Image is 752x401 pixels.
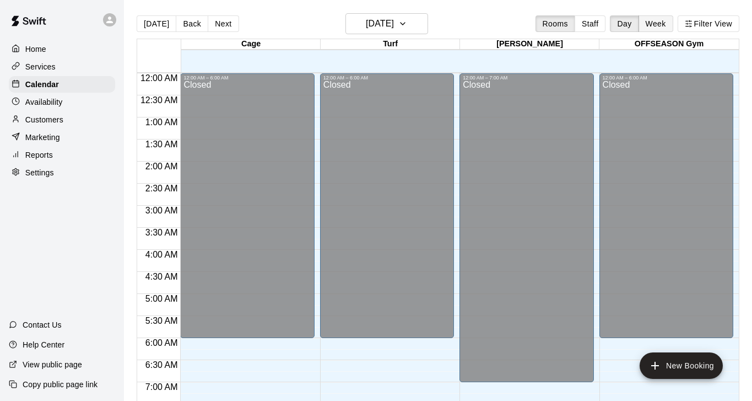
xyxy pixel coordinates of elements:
button: Back [176,15,208,32]
button: add [640,352,723,379]
button: [DATE] [137,15,176,32]
div: 12:00 AM – 6:00 AM: Closed [599,73,733,338]
div: Turf [321,39,460,50]
div: Closed [603,81,730,342]
div: Closed [323,81,451,342]
div: 12:00 AM – 7:00 AM: Closed [459,73,593,382]
p: Settings [25,167,54,178]
p: Home [25,44,46,55]
div: 12:00 AM – 6:00 AM [183,75,311,81]
p: Customers [25,114,63,125]
a: Settings [9,164,115,181]
span: 5:30 AM [143,316,181,325]
div: Cage [181,39,321,50]
span: 12:00 AM [138,73,181,83]
span: 1:00 AM [143,117,181,127]
span: 2:30 AM [143,184,181,193]
div: 12:00 AM – 7:00 AM [463,75,590,81]
button: Staff [575,15,606,32]
p: Availability [25,97,63,108]
p: Help Center [23,339,64,350]
div: OFFSEASON Gym [599,39,739,50]
div: [PERSON_NAME] [460,39,599,50]
p: Copy public page link [23,379,98,390]
p: Reports [25,149,53,161]
span: 3:00 AM [143,206,181,215]
span: 12:30 AM [138,95,181,105]
div: 12:00 AM – 6:00 AM [603,75,730,81]
a: Calendar [9,76,115,93]
span: 4:00 AM [143,250,181,259]
div: 12:00 AM – 6:00 AM: Closed [320,73,454,338]
div: 12:00 AM – 6:00 AM: Closed [180,73,314,338]
span: 4:30 AM [143,272,181,281]
button: Filter View [678,15,739,32]
p: View public page [23,359,82,370]
p: Services [25,61,56,72]
button: Week [639,15,673,32]
button: Day [610,15,639,32]
a: Customers [9,111,115,128]
a: Marketing [9,129,115,146]
span: 5:00 AM [143,294,181,303]
span: 2:00 AM [143,162,181,171]
span: 6:00 AM [143,338,181,347]
a: Availability [9,94,115,110]
span: 6:30 AM [143,360,181,370]
h6: [DATE] [366,16,394,31]
button: [DATE] [345,13,428,34]
button: Next [208,15,239,32]
p: Contact Us [23,319,62,330]
a: Services [9,58,115,75]
span: 1:30 AM [143,140,181,149]
a: Home [9,41,115,57]
div: Closed [463,81,590,386]
a: Reports [9,147,115,163]
div: 12:00 AM – 6:00 AM [323,75,451,81]
span: 7:00 AM [143,382,181,392]
button: Rooms [535,15,575,32]
p: Calendar [25,79,59,90]
span: 3:30 AM [143,228,181,237]
div: Closed [183,81,311,342]
p: Marketing [25,132,60,143]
